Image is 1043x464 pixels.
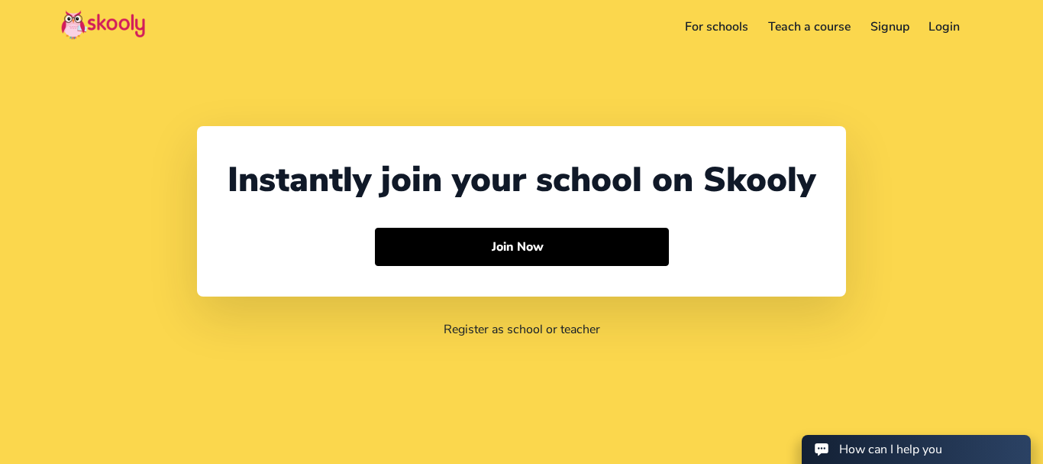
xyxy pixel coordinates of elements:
a: Login [919,15,970,39]
a: Teach a course [758,15,861,39]
a: Signup [861,15,919,39]
a: For schools [676,15,759,39]
a: Register as school or teacher [444,321,600,338]
img: Skooly [61,10,145,40]
div: Instantly join your school on Skooly [228,157,815,203]
button: Join Now [375,228,669,266]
